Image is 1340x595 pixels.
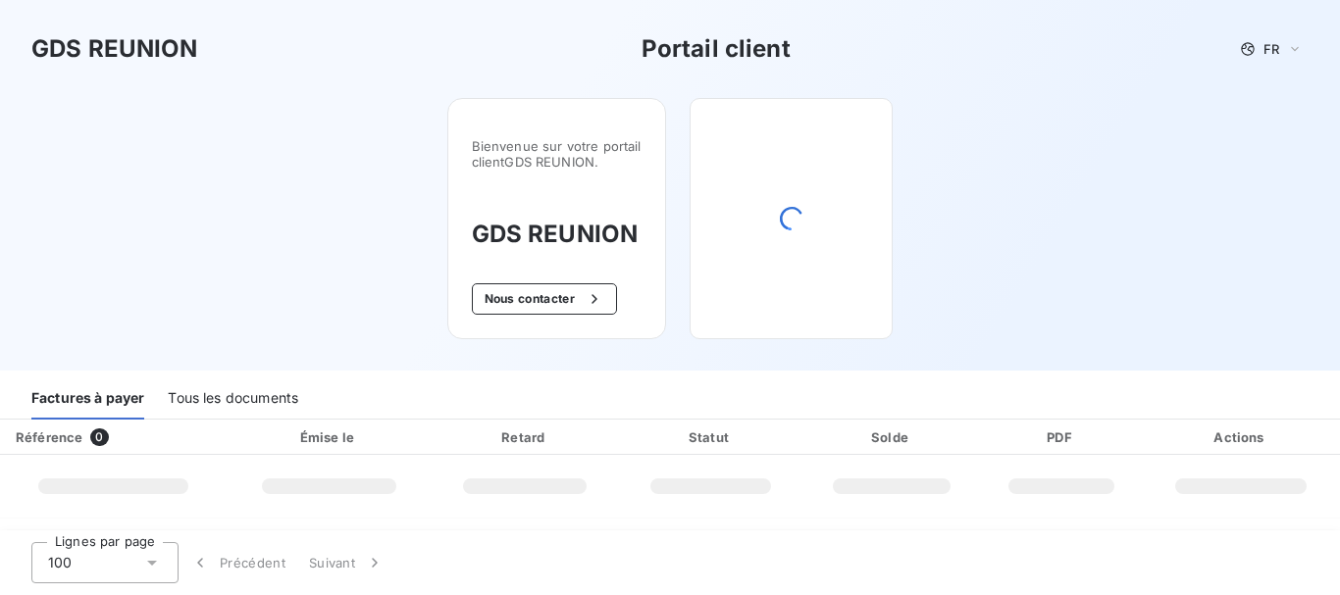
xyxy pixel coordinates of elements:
span: Bienvenue sur votre portail client GDS REUNION . [472,138,642,170]
h3: Portail client [642,31,791,67]
h3: GDS REUNION [472,217,642,252]
div: Actions [1146,427,1336,447]
div: Référence [16,429,82,445]
div: Factures à payer [31,378,144,420]
div: Solde [806,427,977,447]
div: Statut [623,427,799,447]
div: Tous les documents [168,378,298,420]
span: FR [1263,41,1279,57]
div: Retard [436,427,615,447]
button: Nous contacter [472,283,617,315]
div: Émise le [231,427,427,447]
button: Précédent [179,542,297,583]
span: 0 [90,428,108,446]
span: 100 [48,553,72,572]
div: PDF [985,427,1138,447]
button: Suivant [297,542,396,583]
h3: GDS REUNION [31,31,198,67]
